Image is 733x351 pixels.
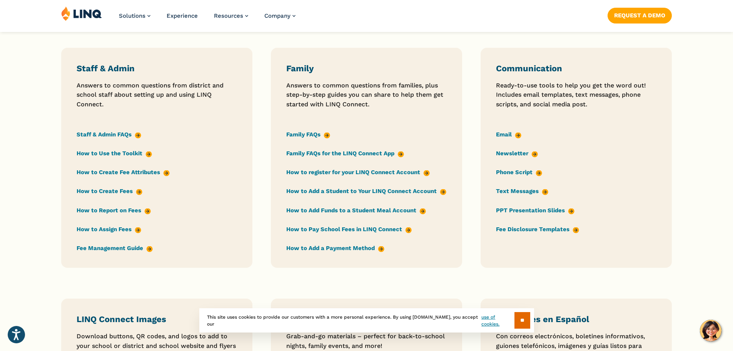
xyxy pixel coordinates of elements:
[119,12,145,19] span: Solutions
[119,6,296,32] nav: Primary Navigation
[286,206,426,215] a: How to Add Funds to a Student Meal Account
[496,81,656,109] p: Ready-to-use tools to help you get the word out! Includes email templates, text messages, phone s...
[496,314,656,325] h3: Materiales en Español
[77,168,170,176] a: How to Create Fee Attributes
[496,149,538,158] a: Newsletter
[77,130,141,139] a: Staff & Admin FAQs
[119,12,150,19] a: Solutions
[286,81,447,109] p: Answers to common questions from families, plus step-by-step guides you can share to help them ge...
[264,12,296,19] a: Company
[77,63,237,74] h3: Staff & Admin
[77,225,141,233] a: How to Assign Fees
[608,8,672,23] a: Request a Demo
[77,244,153,252] a: Fee Management Guide
[61,6,102,21] img: LINQ | K‑12 Software
[496,168,542,176] a: Phone Script
[496,187,548,196] a: Text Messages
[264,12,291,19] span: Company
[77,149,152,158] a: How to Use the Toolkit
[77,314,237,325] h3: LINQ Connect Images
[286,168,430,176] a: How to register for your LINQ Connect Account
[496,130,521,139] a: Email
[286,149,404,158] a: Family FAQs for the LINQ Connect App
[77,81,237,109] p: Answers to common questions from district and school staff about setting up and using LINQ Connect.
[286,225,412,233] a: How to Pay School Fees in LINQ Connect
[496,225,579,233] a: Fee Disclosure Templates
[77,206,151,215] a: How to Report on Fees
[286,130,330,139] a: Family FAQs
[481,314,514,327] a: use of cookies.
[214,12,248,19] a: Resources
[286,63,447,74] h3: Family
[496,63,656,74] h3: Communication
[700,320,721,341] button: Hello, have a question? Let’s chat.
[214,12,243,19] span: Resources
[167,12,198,19] a: Experience
[199,308,534,333] div: This site uses cookies to provide our customers with a more personal experience. By using [DOMAIN...
[608,6,672,23] nav: Button Navigation
[286,244,384,252] a: How to Add a Payment Method
[496,206,574,215] a: PPT Presentation Slides
[286,187,446,196] a: How to Add a Student to Your LINQ Connect Account
[77,187,142,196] a: How to Create Fees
